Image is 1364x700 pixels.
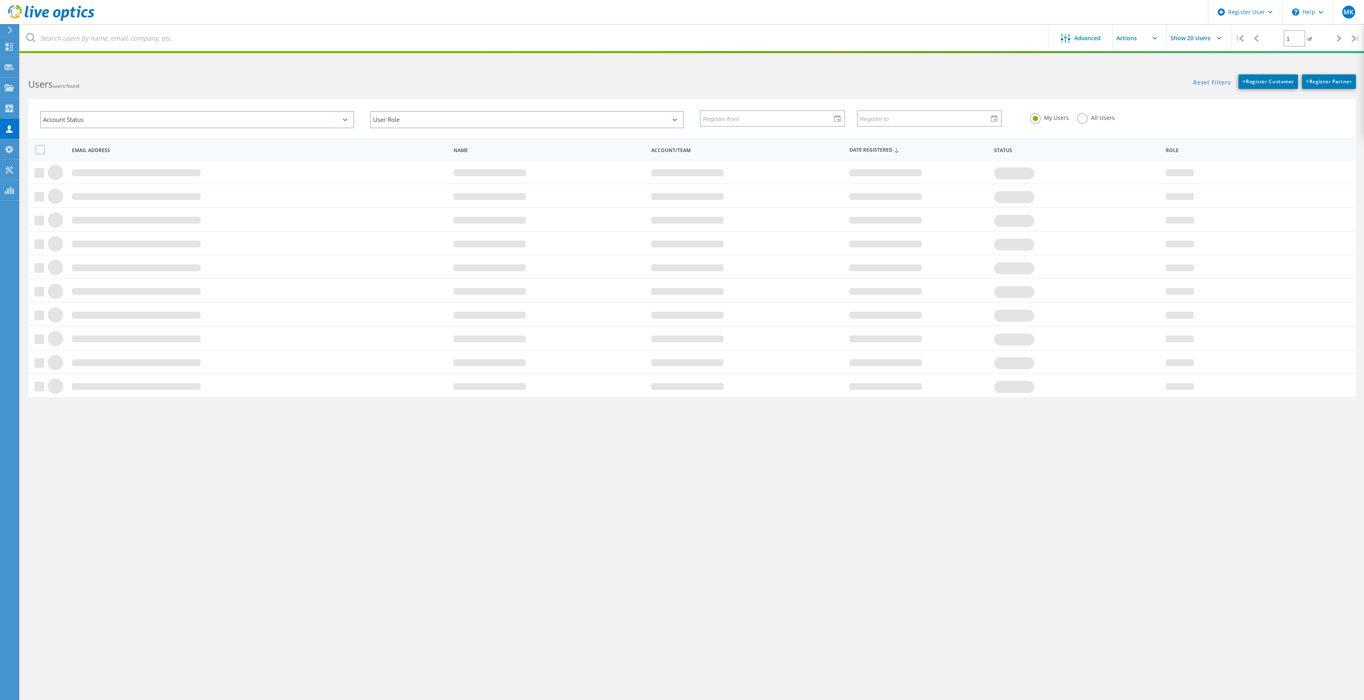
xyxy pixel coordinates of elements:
div: Account Status [40,111,354,128]
a: Live Optics Dashboard [8,17,94,23]
label: My Users [1030,113,1069,121]
span: Advanced [1074,35,1101,41]
span: Email Address [72,148,447,153]
span: Status [994,148,1159,153]
span: of [1307,35,1312,42]
label: All Users [1077,113,1115,121]
div: User Role [370,111,684,128]
span: Register Partner [1306,78,1352,85]
div: | [1231,24,1248,53]
span: MK [1343,9,1354,15]
span: Account/Team [651,148,842,153]
a: +Register Customer [1239,74,1298,89]
input: Search users by name, email, company, etc. [20,24,1049,52]
b: + [1306,78,1309,85]
input: Register to [858,111,995,126]
span: Register Customer [1243,78,1294,85]
b: Users [28,78,53,91]
a: Reset Filters [1193,80,1231,86]
svg: \n [1292,8,1299,16]
span: users found [53,82,79,89]
span: Date Registered [849,148,987,153]
span: Name [453,148,644,153]
b: + [1243,78,1246,85]
span: Role [1166,148,1343,153]
input: Register from [701,111,838,126]
a: +Register Partner [1302,74,1356,89]
div: | [1348,24,1364,53]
